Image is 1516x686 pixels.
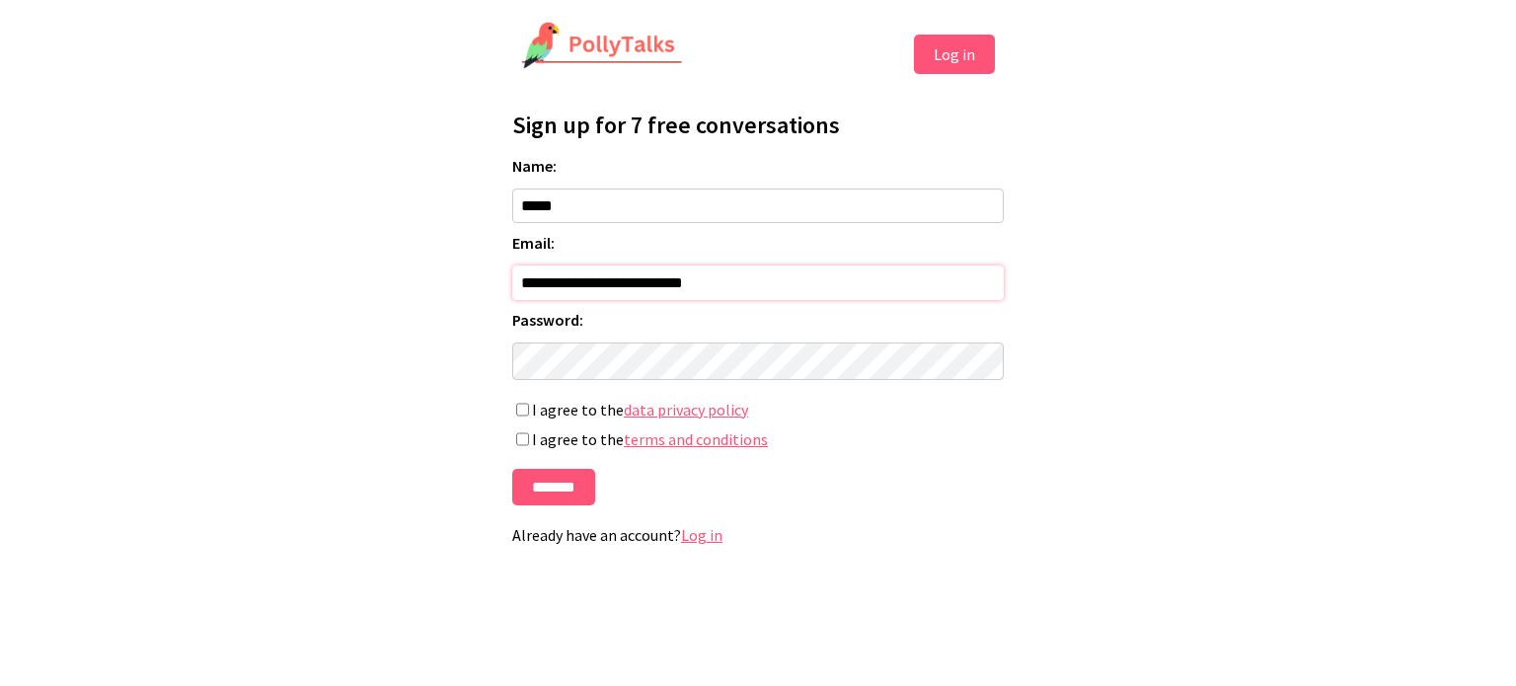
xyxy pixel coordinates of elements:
[512,233,1004,253] label: Email:
[512,429,1004,449] label: I agree to the
[681,525,722,545] a: Log in
[512,110,1004,140] h1: Sign up for 7 free conversations
[521,22,683,71] img: PollyTalks Logo
[512,400,1004,419] label: I agree to the
[516,432,529,446] input: I agree to theterms and conditions
[512,156,1004,176] label: Name:
[512,525,1004,545] p: Already have an account?
[516,403,529,417] input: I agree to thedata privacy policy
[914,35,995,74] button: Log in
[624,400,748,419] a: data privacy policy
[624,429,768,449] a: terms and conditions
[512,310,1004,330] label: Password:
